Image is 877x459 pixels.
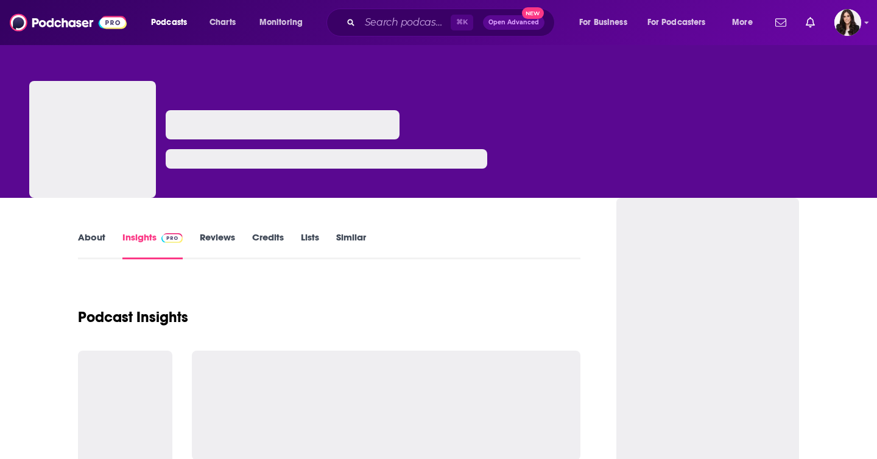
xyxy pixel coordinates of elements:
button: open menu [724,13,768,32]
img: Podchaser - Follow, Share and Rate Podcasts [10,11,127,34]
span: Open Advanced [488,19,539,26]
input: Search podcasts, credits, & more... [360,13,451,32]
span: ⌘ K [451,15,473,30]
span: More [732,14,753,31]
button: open menu [251,13,319,32]
img: Podchaser Pro [161,233,183,243]
img: User Profile [834,9,861,36]
button: Show profile menu [834,9,861,36]
span: Logged in as RebeccaShapiro [834,9,861,36]
button: open menu [143,13,203,32]
span: Charts [210,14,236,31]
button: Open AdvancedNew [483,15,544,30]
span: For Podcasters [647,14,706,31]
a: Charts [202,13,243,32]
span: New [522,7,544,19]
button: open menu [639,13,724,32]
span: Monitoring [259,14,303,31]
a: Reviews [200,231,235,259]
a: Show notifications dropdown [770,12,791,33]
a: Show notifications dropdown [801,12,820,33]
h1: Podcast Insights [78,308,188,326]
span: Podcasts [151,14,187,31]
button: open menu [571,13,643,32]
div: Search podcasts, credits, & more... [338,9,566,37]
a: Lists [301,231,319,259]
a: InsightsPodchaser Pro [122,231,183,259]
a: Credits [252,231,284,259]
span: For Business [579,14,627,31]
a: Similar [336,231,366,259]
a: About [78,231,105,259]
